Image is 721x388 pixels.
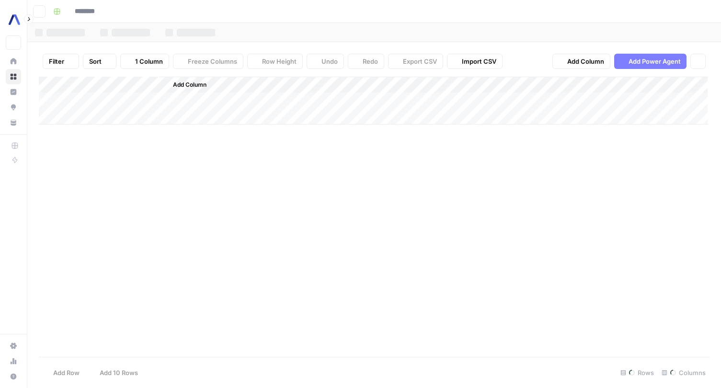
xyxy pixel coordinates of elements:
[6,54,21,69] a: Home
[447,54,503,69] button: Import CSV
[321,57,338,66] span: Undo
[188,57,237,66] span: Freeze Columns
[262,57,297,66] span: Row Height
[85,365,144,380] button: Add 10 Rows
[658,365,710,380] div: Columns
[160,79,210,91] button: Add Column
[247,54,303,69] button: Row Height
[6,369,21,384] button: Help + Support
[89,57,102,66] span: Sort
[173,54,243,69] button: Freeze Columns
[617,365,658,380] div: Rows
[6,354,21,369] a: Usage
[6,11,23,28] img: AssemblyAI Logo
[6,8,21,32] button: Workspace: AssemblyAI
[567,57,604,66] span: Add Column
[403,57,437,66] span: Export CSV
[100,368,138,377] span: Add 10 Rows
[173,80,206,89] span: Add Column
[462,57,496,66] span: Import CSV
[6,100,21,115] a: Opportunities
[629,57,681,66] span: Add Power Agent
[552,54,610,69] button: Add Column
[6,338,21,354] a: Settings
[307,54,344,69] button: Undo
[6,84,21,100] a: Insights
[49,57,64,66] span: Filter
[83,54,116,69] button: Sort
[53,368,80,377] span: Add Row
[614,54,687,69] button: Add Power Agent
[6,115,21,130] a: Your Data
[43,54,79,69] button: Filter
[363,57,378,66] span: Redo
[135,57,163,66] span: 1 Column
[6,69,21,84] a: Browse
[120,54,169,69] button: 1 Column
[388,54,443,69] button: Export CSV
[39,365,85,380] button: Add Row
[348,54,384,69] button: Redo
